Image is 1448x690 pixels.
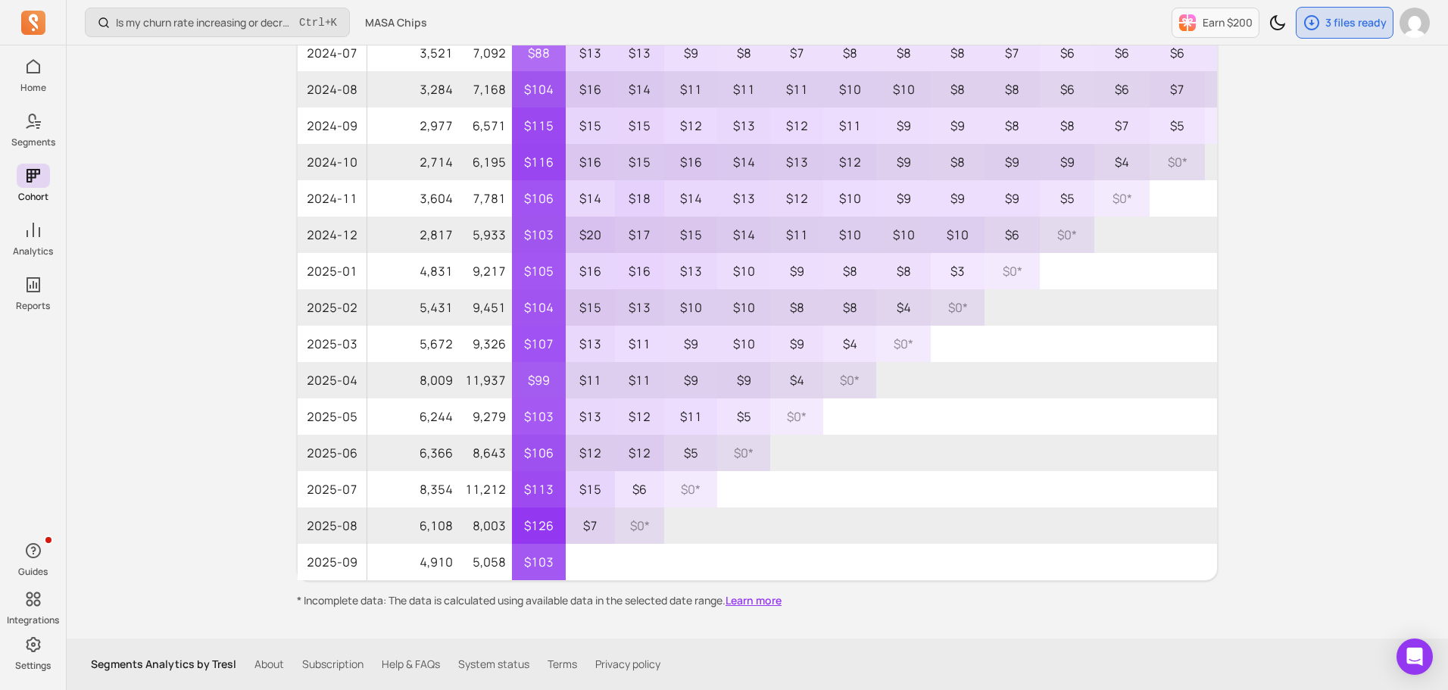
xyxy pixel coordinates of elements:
p: $6 [1094,71,1150,108]
p: 4,910 [367,544,459,580]
span: 2025-05 [298,398,367,435]
p: Segments Analytics by Tresl [91,657,236,672]
p: $10 [876,217,931,253]
p: Segments [11,136,55,148]
p: $103 [512,544,566,580]
span: 2025-02 [298,289,367,326]
p: $4 [876,289,931,326]
p: $13 [664,253,717,289]
p: $11 [823,108,876,144]
p: $9 [717,362,770,398]
p: $8 [931,35,985,71]
p: $13 [615,35,664,71]
p: $15 [664,217,717,253]
p: 7,781 [459,180,512,217]
p: 9,326 [459,326,512,362]
p: $3 [931,253,985,289]
p: 9,217 [459,253,512,289]
span: 2024-12 [298,217,367,253]
p: Is my churn rate increasing or decreasing? [116,15,293,30]
p: $10 [823,180,876,217]
p: 5,058 [459,544,512,580]
span: 2024-09 [298,108,367,144]
p: $12 [770,108,823,144]
p: 8,003 [459,507,512,544]
p: $8 [823,35,876,71]
img: avatar [1400,8,1430,38]
p: $12 [566,435,615,471]
p: 5,431 [367,289,459,326]
p: $105 [512,253,566,289]
a: Privacy policy [595,657,660,672]
a: Subscription [302,657,364,672]
p: $6 [985,217,1040,253]
p: $14 [566,180,615,217]
p: $7 [1094,108,1150,144]
p: $14 [615,71,664,108]
p: $9 [664,35,717,71]
span: 2025-06 [298,435,367,471]
p: 5,933 [459,217,512,253]
p: $8 [823,289,876,326]
p: $9 [664,326,717,362]
p: $10 [664,289,717,326]
p: $16 [566,253,615,289]
p: $9 [985,180,1040,217]
span: 2025-03 [298,326,367,362]
p: $13 [717,108,770,144]
p: $10 [717,289,770,326]
a: Help & FAQs [382,657,440,672]
p: $6 [1040,71,1094,108]
p: 6,195 [459,144,512,180]
p: 7,092 [459,35,512,71]
p: 8,009 [367,362,459,398]
p: $9 [876,180,931,217]
p: $11 [664,71,717,108]
p: 2,817 [367,217,459,253]
p: $6 [1094,35,1150,71]
p: $6 [615,471,664,507]
p: $6 [1040,35,1094,71]
p: $9 [664,362,717,398]
p: $7 [770,35,823,71]
p: $17 [615,217,664,253]
p: 11,212 [459,471,512,507]
p: $116 [512,144,566,180]
p: $99 [512,362,566,398]
p: $88 [512,35,566,71]
p: $6 [1205,35,1259,71]
p: $16 [615,253,664,289]
span: 2025-01 [298,253,367,289]
p: $11 [664,398,717,435]
p: Integrations [7,614,59,626]
p: 9,279 [459,398,512,435]
p: 8,643 [459,435,512,471]
p: $11 [615,362,664,398]
button: 3 files ready [1296,7,1393,39]
p: $10 [876,71,931,108]
span: 2025-07 [298,471,367,507]
p: $8 [985,108,1040,144]
p: $107 [512,326,566,362]
p: 3,284 [367,71,459,108]
p: $9 [985,144,1040,180]
p: $8 [823,253,876,289]
p: $11 [770,217,823,253]
p: $16 [566,144,615,180]
p: $6 [1150,35,1205,71]
p: $8 [1040,108,1094,144]
button: Toggle dark mode [1262,8,1293,38]
p: $15 [566,108,615,144]
p: $9 [770,326,823,362]
p: $8 [985,71,1040,108]
p: $104 [512,71,566,108]
p: $10 [823,71,876,108]
p: $126 [512,507,566,544]
p: Home [20,82,46,94]
p: $13 [615,289,664,326]
p: Analytics [13,245,53,258]
p: $11 [717,71,770,108]
a: Terms [548,657,577,672]
p: Earn $200 [1203,15,1253,30]
p: $14 [664,180,717,217]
